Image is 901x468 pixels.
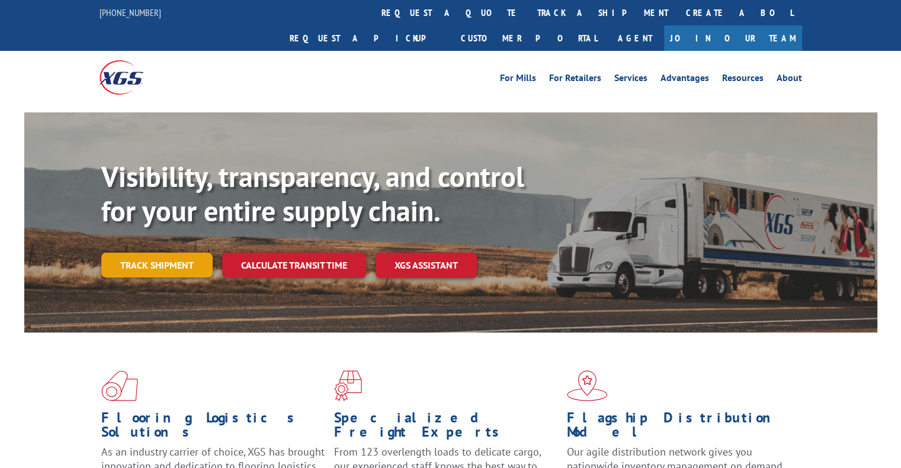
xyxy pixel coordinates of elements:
a: [PHONE_NUMBER] [100,7,161,18]
a: Join Our Team [664,25,802,51]
a: Customer Portal [452,25,606,51]
a: Agent [606,25,664,51]
img: xgs-icon-total-supply-chain-intelligence-red [101,370,138,401]
a: Advantages [660,73,709,86]
a: Resources [722,73,764,86]
a: For Mills [500,73,536,86]
a: Request a pickup [281,25,452,51]
a: Calculate transit time [222,253,366,278]
a: About [777,73,802,86]
img: xgs-icon-focused-on-flooring-red [334,370,362,401]
a: XGS ASSISTANT [376,253,477,278]
a: Services [614,73,647,86]
h1: Flagship Distribution Model [567,411,791,445]
img: xgs-icon-flagship-distribution-model-red [567,370,608,401]
h1: Specialized Freight Experts [334,411,558,445]
a: Track shipment [101,253,213,277]
a: For Retailers [549,73,601,86]
h1: Flooring Logistics Solutions [101,411,325,445]
b: Visibility, transparency, and control for your entire supply chain. [101,158,524,229]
